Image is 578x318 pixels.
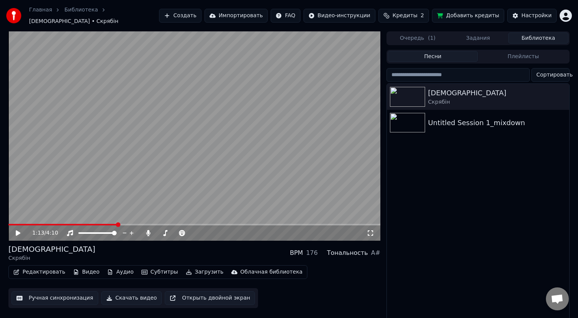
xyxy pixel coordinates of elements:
button: Ручная синхронизация [11,291,98,305]
a: Главная [29,6,52,14]
div: Скрябін [428,98,566,106]
button: Библиотека [508,33,568,44]
button: Очередь [388,33,448,44]
button: Редактировать [10,267,68,277]
button: Видео [70,267,103,277]
button: Видео-инструкции [304,9,375,23]
button: Скачать видео [101,291,162,305]
div: Тональность [327,248,368,258]
button: Песни [388,51,478,62]
div: [DEMOGRAPHIC_DATA] [428,88,566,98]
span: ( 1 ) [428,34,435,42]
div: [DEMOGRAPHIC_DATA] [8,244,95,254]
button: Кредиты2 [378,9,429,23]
button: Плейлисты [478,51,568,62]
div: Відкритий чат [546,287,569,310]
button: Субтитры [138,267,181,277]
div: A# [371,248,380,258]
nav: breadcrumb [29,6,159,25]
div: Скрябін [8,254,95,262]
span: 2 [421,12,424,20]
span: 4:10 [46,229,58,237]
span: [DEMOGRAPHIC_DATA] • Скрябін [29,18,119,25]
a: Библиотека [64,6,98,14]
img: youka [6,8,21,23]
div: 176 [306,248,318,258]
button: Импортировать [205,9,268,23]
button: Аудио [104,267,136,277]
div: Облачная библиотека [240,268,303,276]
button: Загрузить [183,267,227,277]
button: Задания [448,33,508,44]
span: 1:13 [32,229,44,237]
button: FAQ [271,9,300,23]
div: Untitled Session 1_mixdown [428,117,566,128]
button: Настройки [507,9,557,23]
button: Создать [159,9,201,23]
button: Открыть двойной экран [165,291,255,305]
div: / [32,229,51,237]
div: BPM [290,248,303,258]
button: Добавить кредиты [432,9,504,23]
span: Кредиты [393,12,417,20]
div: Настройки [521,12,552,20]
span: Сортировать [536,71,573,79]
